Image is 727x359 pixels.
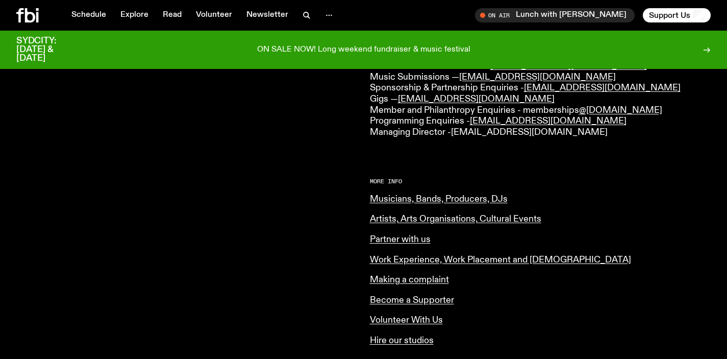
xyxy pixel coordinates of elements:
[398,94,555,104] a: [EMAIL_ADDRESS][DOMAIN_NAME]
[579,106,662,115] a: @[DOMAIN_NAME]
[257,45,470,55] p: ON SALE NOW! Long weekend fundraiser & music festival
[524,83,681,92] a: [EMAIL_ADDRESS][DOMAIN_NAME]
[370,195,508,204] a: Musicians, Bands, Producers, DJs
[643,8,711,22] button: Support Us
[475,8,635,22] button: On AirLunch with [PERSON_NAME]
[240,8,294,22] a: Newsletter
[65,8,112,22] a: Schedule
[649,11,690,20] span: Support Us
[370,235,431,244] a: Partner with us
[370,255,631,265] a: Work Experience, Work Placement and [DEMOGRAPHIC_DATA]
[470,116,626,126] a: [EMAIL_ADDRESS][DOMAIN_NAME]
[16,37,82,63] h3: SYDCITY: [DATE] & [DATE]
[370,336,434,345] a: Hire our studios
[370,275,449,284] a: Making a complaint
[190,8,238,22] a: Volunteer
[370,179,711,184] h2: More Info
[370,50,711,138] p: General Enquiries — Arts & Culture Submissions — Music Submissions — Sponsorship & Partnership En...
[157,8,188,22] a: Read
[114,8,155,22] a: Explore
[370,316,443,325] a: Volunteer With Us
[451,128,608,137] a: [EMAIL_ADDRESS][DOMAIN_NAME]
[370,296,454,305] a: Become a Supporter
[370,214,541,224] a: Artists, Arts Organisations, Cultural Events
[459,73,616,82] a: [EMAIL_ADDRESS][DOMAIN_NAME]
